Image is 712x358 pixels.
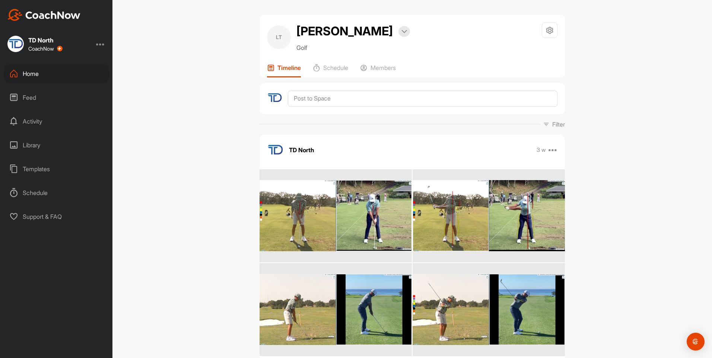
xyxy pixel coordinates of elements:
[552,120,565,129] p: Filter
[296,22,393,40] h2: [PERSON_NAME]
[401,30,407,33] img: arrow-down
[4,112,109,131] div: Activity
[371,64,396,71] p: Members
[28,37,63,43] div: TD North
[4,64,109,83] div: Home
[7,36,24,52] img: square_a2c626d8416b12200a2ebc46ed2e55fa.jpg
[4,136,109,154] div: Library
[4,88,109,107] div: Feed
[267,142,283,158] img: avatar
[413,180,565,251] img: media
[260,274,412,345] img: media
[296,43,410,52] p: Golf
[277,64,301,71] p: Timeline
[323,64,348,71] p: Schedule
[4,183,109,202] div: Schedule
[28,46,63,52] div: CoachNow
[413,274,565,345] img: media
[4,160,109,178] div: Templates
[260,180,412,251] img: media
[4,207,109,226] div: Support & FAQ
[267,90,282,106] img: avatar
[289,146,314,154] p: TD North
[267,25,291,49] div: LT
[537,146,546,154] p: 3 w
[7,9,80,21] img: CoachNow
[687,333,705,351] div: Open Intercom Messenger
